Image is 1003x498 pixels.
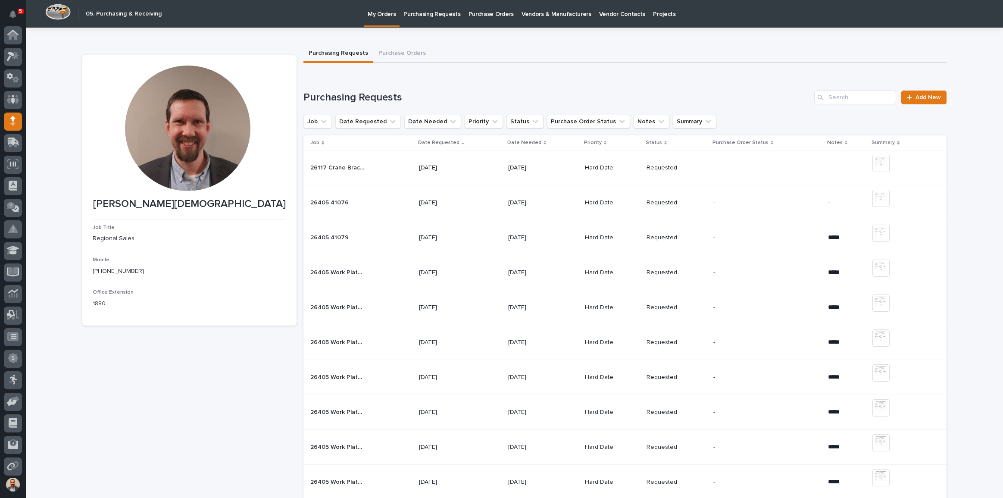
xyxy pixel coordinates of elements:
p: [DATE] [508,199,562,207]
tr: 26405 Work Platform A26405 Work Platform A [DATE][DATE]Hard DateRequested-- ***** [303,255,947,290]
p: Hard Date [585,479,639,486]
a: Add New [901,91,947,104]
p: Hard Date [585,409,639,416]
tr: 26117 Crane Bracket Plate26117 Crane Bracket Plate [DATE][DATE]Hard DateRequested-- - [303,150,947,185]
p: [DATE] [419,164,473,172]
p: [DATE] [419,199,473,207]
h2: 05. Purchasing & Receiving [86,10,162,18]
button: Purchase Orders [373,45,431,63]
p: Requested [647,269,700,276]
p: Hard Date [585,234,639,241]
tr: 26405 Work Platform A26405 Work Platform A [DATE][DATE]Hard DateRequested-- ***** [303,360,947,395]
tr: 26405 Work Platform A26405 Work Platform A [DATE][DATE]Hard DateRequested-- ***** [303,395,947,430]
button: Date Needed [404,115,461,128]
p: Job [310,138,319,147]
button: Purchasing Requests [303,45,373,63]
tr: 26405 Work Platform A26405 Work Platform A [DATE][DATE]Hard DateRequested-- ***** [303,325,947,360]
p: Priority [584,138,602,147]
p: Requested [647,199,700,207]
span: Add New [916,94,941,100]
p: Hard Date [585,199,639,207]
p: 26405 41079 [310,232,350,241]
p: - [713,197,717,207]
p: Requested [647,374,700,381]
p: [DATE] [419,234,473,241]
button: Priority [465,115,503,128]
p: [DATE] [508,479,562,486]
p: [DATE] [508,374,562,381]
p: [DATE] [419,409,473,416]
div: Notifications5 [11,10,22,24]
p: - [713,442,717,451]
p: 5 [19,8,22,14]
p: Requested [647,339,700,346]
p: 26405 Work Platform A [310,302,366,311]
button: Notifications [4,5,22,23]
p: [DATE] [508,164,562,172]
p: Requested [647,479,700,486]
h1: Purchasing Requests [303,91,811,104]
p: Summary [872,138,895,147]
p: [DATE] [508,234,562,241]
p: Regional Sales [93,234,286,243]
p: - [713,302,717,311]
p: [DATE] [419,269,473,276]
p: Requested [647,409,700,416]
p: - [828,199,866,207]
p: - [713,232,717,241]
p: Hard Date [585,444,639,451]
button: Job [303,115,332,128]
p: [DATE] [508,444,562,451]
p: 26405 Work Platform A [310,267,366,276]
p: Hard Date [585,164,639,172]
p: Hard Date [585,339,639,346]
button: users-avatar [4,476,22,494]
p: - [713,477,717,486]
p: [DATE] [508,339,562,346]
p: [DATE] [419,479,473,486]
p: - [828,164,866,172]
p: 26117 Crane Bracket Plate [310,163,366,172]
button: Notes [634,115,669,128]
p: 26405 Work Platform A [310,477,366,486]
p: 26405 Work Platform A [310,337,366,346]
p: Date Needed [507,138,541,147]
p: Requested [647,304,700,311]
p: Status [646,138,662,147]
p: Purchase Order Status [712,138,769,147]
p: Hard Date [585,304,639,311]
input: Search [814,91,896,104]
p: 26405 Work Platform A [310,407,366,416]
p: [DATE] [419,374,473,381]
p: [DATE] [508,269,562,276]
p: Date Requested [418,138,459,147]
p: [DATE] [419,444,473,451]
a: [PHONE_NUMBER] [93,268,144,274]
p: 1880 [93,299,286,308]
span: Office Extension [93,290,134,295]
p: - [713,407,717,416]
button: Date Requested [335,115,401,128]
p: Requested [647,444,700,451]
p: Requested [647,164,700,172]
button: Summary [673,115,716,128]
p: [DATE] [419,339,473,346]
p: 26405 Work Platform A [310,442,366,451]
tr: 26405 Work Platform A26405 Work Platform A [DATE][DATE]Hard DateRequested-- ***** [303,290,947,325]
img: Workspace Logo [45,4,71,20]
p: [DATE] [419,304,473,311]
tr: 26405 Work Platform A26405 Work Platform A [DATE][DATE]Hard DateRequested-- ***** [303,430,947,465]
p: - [713,163,717,172]
button: Purchase Order Status [547,115,630,128]
tr: 26405 4107626405 41076 [DATE][DATE]Hard DateRequested-- - [303,185,947,220]
p: Hard Date [585,374,639,381]
p: [DATE] [508,304,562,311]
p: Hard Date [585,269,639,276]
p: [PERSON_NAME][DEMOGRAPHIC_DATA] [93,198,286,210]
p: [DATE] [508,409,562,416]
tr: 26405 4107926405 41079 [DATE][DATE]Hard DateRequested-- ***** [303,220,947,255]
p: - [713,337,717,346]
p: 26405 Work Platform A [310,372,366,381]
span: Mobile [93,257,109,263]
